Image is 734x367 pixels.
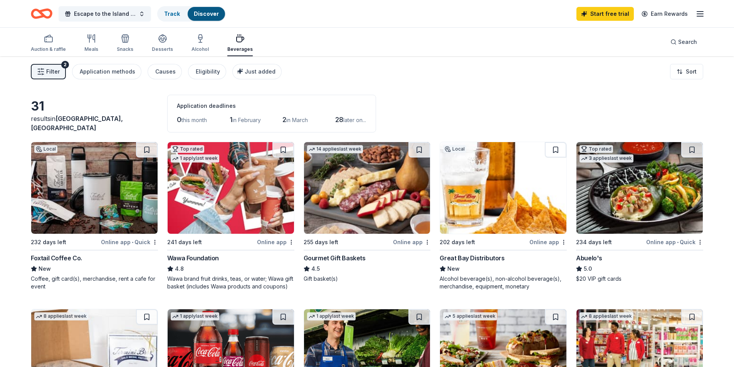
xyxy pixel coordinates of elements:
[576,142,703,234] img: Image for Abuelo's
[304,142,430,234] img: Image for Gourmet Gift Baskets
[164,10,180,17] a: Track
[61,61,69,69] div: 2
[230,116,232,124] span: 1
[194,10,219,17] a: Discover
[191,46,209,52] div: Alcohol
[34,145,57,153] div: Local
[31,142,158,234] img: Image for Foxtail Coffee Co.
[132,239,133,245] span: •
[227,46,253,52] div: Beverages
[579,154,633,163] div: 3 applies last week
[84,31,98,56] button: Meals
[686,67,697,76] span: Sort
[307,145,363,153] div: 14 applies last week
[343,117,366,123] span: later on...
[646,237,703,247] div: Online app Quick
[167,238,202,247] div: 241 days left
[440,238,475,247] div: 202 days left
[440,142,567,290] a: Image for Great Bay DistributorsLocal202 days leftOnline appGreat Bay DistributorsNewAlcohol beve...
[31,142,158,290] a: Image for Foxtail Coffee Co.Local232 days leftOnline app•QuickFoxtail Coffee Co.NewCoffee, gift c...
[304,275,431,283] div: Gift basket(s)
[304,238,338,247] div: 255 days left
[177,116,181,124] span: 0
[34,312,88,320] div: 8 applies last week
[188,64,226,79] button: Eligibility
[155,67,176,76] div: Causes
[678,37,697,47] span: Search
[584,264,592,273] span: 5.0
[152,46,173,52] div: Desserts
[31,46,66,52] div: Auction & raffle
[171,145,204,153] div: Top rated
[171,154,219,163] div: 1 apply last week
[31,253,82,263] div: Foxtail Coffee Co.
[31,115,123,132] span: in
[171,312,219,320] div: 1 apply last week
[677,239,679,245] span: •
[304,142,431,283] a: Image for Gourmet Gift Baskets14 applieslast week255 days leftOnline appGourmet Gift Baskets4.5Gi...
[282,116,286,124] span: 2
[191,31,209,56] button: Alcohol
[232,64,282,79] button: Just added
[148,64,182,79] button: Causes
[440,253,504,263] div: Great Bay Distributors
[576,253,602,263] div: Abuelo's
[59,6,151,22] button: Escape to the Island 2026
[440,275,567,290] div: Alcohol beverage(s), non-alcohol beverage(s), merchandise, equipment, monetary
[31,275,158,290] div: Coffee, gift card(s), merchandise, rent a cafe for event
[304,253,366,263] div: Gourmet Gift Baskets
[39,264,51,273] span: New
[257,237,294,247] div: Online app
[335,116,343,124] span: 28
[31,64,66,79] button: Filter2
[117,31,133,56] button: Snacks
[101,237,158,247] div: Online app Quick
[443,145,466,153] div: Local
[637,7,692,21] a: Earn Rewards
[168,142,294,234] img: Image for Wawa Foundation
[175,264,184,273] span: 4.8
[576,238,612,247] div: 234 days left
[579,312,633,320] div: 8 applies last week
[307,312,356,320] div: 1 apply last week
[31,114,158,132] div: results
[167,253,219,263] div: Wawa Foundation
[117,46,133,52] div: Snacks
[529,237,567,247] div: Online app
[196,67,220,76] div: Eligibility
[177,101,366,111] div: Application deadlines
[31,5,52,23] a: Home
[576,142,703,283] a: Image for Abuelo's Top rated3 applieslast week234 days leftOnline app•QuickAbuelo's5.0$20 VIP gif...
[31,31,66,56] button: Auction & raffle
[311,264,320,273] span: 4.5
[232,117,261,123] span: in February
[440,142,566,234] img: Image for Great Bay Distributors
[167,275,294,290] div: Wawa brand fruit drinks, teas, or water; Wawa gift basket (includes Wawa products and coupons)
[447,264,460,273] span: New
[31,115,123,132] span: [GEOGRAPHIC_DATA], [GEOGRAPHIC_DATA]
[84,46,98,52] div: Meals
[579,145,613,153] div: Top rated
[167,142,294,290] a: Image for Wawa FoundationTop rated1 applylast week241 days leftOnline appWawa Foundation4.8Wawa b...
[181,117,207,123] span: this month
[443,312,497,320] div: 5 applies last week
[46,67,60,76] span: Filter
[576,7,634,21] a: Start free trial
[393,237,430,247] div: Online app
[72,64,141,79] button: Application methods
[576,275,703,283] div: $20 VIP gift cards
[664,34,703,50] button: Search
[670,64,703,79] button: Sort
[31,99,158,114] div: 31
[152,31,173,56] button: Desserts
[74,9,136,18] span: Escape to the Island 2026
[31,238,66,247] div: 232 days left
[245,68,275,75] span: Just added
[157,6,226,22] button: TrackDiscover
[227,31,253,56] button: Beverages
[286,117,308,123] span: in March
[80,67,135,76] div: Application methods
